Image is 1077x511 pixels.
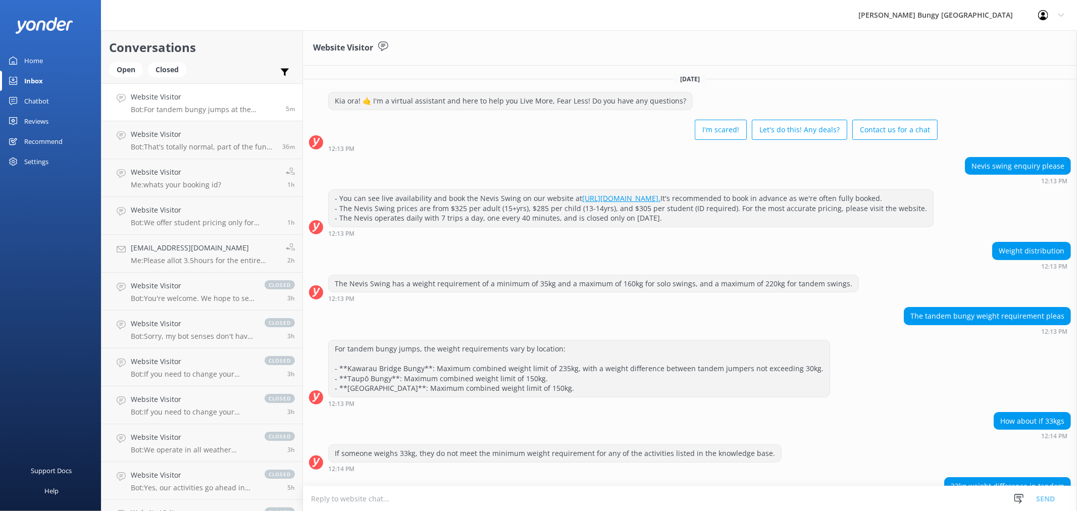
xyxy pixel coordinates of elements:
p: Bot: If you need to change your booking, please give us a call on [PHONE_NUMBER], [PHONE_NUMBER] ... [131,407,254,417]
button: Let's do this! Any deals? [752,120,847,140]
a: Website VisitorBot:If you need to change your booking, please call us on [PHONE_NUMBER] or [PHONE... [101,348,302,386]
div: 33kg weight difference in tandem [945,478,1070,495]
div: Settings [24,151,48,172]
h2: Conversations [109,38,295,57]
span: closed [265,280,295,289]
div: Nevis swing enquiry please [965,158,1070,175]
p: Bot: Yes, our activities go ahead in most weather conditions, including rain. If we ever have to ... [131,483,254,492]
h4: Website Visitor [131,470,254,481]
p: Bot: We offer student pricing only for students studying in domestic NZ institutions. You would n... [131,218,280,227]
a: Website VisitorBot:If you need to change your booking, please give us a call on [PHONE_NUMBER], [... [101,386,302,424]
div: The tandem bungy weight requirement pleas [904,308,1070,325]
div: Sep 01 2025 12:14pm (UTC +12:00) Pacific/Auckland [994,432,1071,439]
p: Me: Please allot 3.5hours for the entire experience. [131,256,278,265]
div: The Nevis Swing has a weight requirement of a minimum of 35kg and a maximum of 160kg for solo swi... [329,275,858,292]
span: Sep 01 2025 08:35am (UTC +12:00) Pacific/Auckland [287,407,295,416]
strong: 12:13 PM [328,146,354,152]
h4: Website Visitor [131,356,254,367]
a: Website VisitorBot:We offer student pricing only for students studying in domestic NZ institution... [101,197,302,235]
div: Sep 01 2025 12:13pm (UTC +12:00) Pacific/Auckland [328,145,938,152]
span: [DATE] [674,75,706,83]
div: Chatbot [24,91,49,111]
h4: Website Visitor [131,432,254,443]
a: Website VisitorMe:whats your booking id?1h [101,159,302,197]
div: Sep 01 2025 12:14pm (UTC +12:00) Pacific/Auckland [328,465,782,472]
strong: 12:13 PM [328,401,354,407]
a: Website VisitorBot:That's totally normal, part of the fun and what leads to feeling accomplished ... [101,121,302,159]
div: Sep 01 2025 12:13pm (UTC +12:00) Pacific/Auckland [992,263,1071,270]
div: Home [24,50,43,71]
h4: Website Visitor [131,205,280,216]
span: closed [265,356,295,365]
strong: 12:14 PM [1041,433,1067,439]
a: [URL][DOMAIN_NAME]. [582,193,660,203]
div: Sep 01 2025 12:13pm (UTC +12:00) Pacific/Auckland [328,400,830,407]
strong: 12:13 PM [328,296,354,302]
span: Sep 01 2025 08:35am (UTC +12:00) Pacific/Auckland [287,445,295,454]
a: [EMAIL_ADDRESS][DOMAIN_NAME]Me:Please allot 3.5hours for the entire experience.2h [101,235,302,273]
span: Sep 01 2025 12:14pm (UTC +12:00) Pacific/Auckland [286,105,295,113]
span: Sep 01 2025 08:40am (UTC +12:00) Pacific/Auckland [287,370,295,378]
span: closed [265,394,295,403]
a: Closed [148,64,191,75]
div: Sep 01 2025 12:13pm (UTC +12:00) Pacific/Auckland [904,328,1071,335]
h4: [EMAIL_ADDRESS][DOMAIN_NAME] [131,242,278,253]
a: Website VisitorBot:Sorry, my bot senses don't have an answer for that, please try and rephrase yo... [101,311,302,348]
strong: 12:14 PM [328,466,354,472]
div: For tandem bungy jumps, the weight requirements vary by location: - **Kawarau Bridge Bungy**: Max... [329,340,830,397]
a: Website VisitorBot:You're welcome. We hope to see you soon!closed3h [101,273,302,311]
span: closed [265,432,295,441]
img: yonder-white-logo.png [15,17,73,34]
span: closed [265,318,295,327]
button: I'm scared! [695,120,747,140]
span: Sep 01 2025 07:19am (UTC +12:00) Pacific/Auckland [287,483,295,492]
a: Website VisitorBot:We operate in all weather conditions, except for very high winds which may cau... [101,424,302,462]
strong: 12:13 PM [1041,178,1067,184]
div: - You can see live availability and book the Nevis Swing on our website at It's recommended to bo... [329,190,933,227]
div: Recommend [24,131,63,151]
a: Website VisitorBot:Yes, our activities go ahead in most weather conditions, including rain. If we... [101,462,302,500]
div: Inbox [24,71,43,91]
strong: 12:13 PM [1041,264,1067,270]
div: Sep 01 2025 12:13pm (UTC +12:00) Pacific/Auckland [328,230,934,237]
div: Weight distribution [993,242,1070,260]
span: Sep 01 2025 09:42am (UTC +12:00) Pacific/Auckland [287,256,295,265]
div: Support Docs [31,461,72,481]
strong: 12:13 PM [328,231,354,237]
div: Sep 01 2025 12:13pm (UTC +12:00) Pacific/Auckland [328,295,859,302]
p: Bot: We operate in all weather conditions, except for very high winds which may cause temporary h... [131,445,254,454]
h4: Website Visitor [131,167,221,178]
h4: Website Visitor [131,129,275,140]
div: How about if 33kgs [994,413,1070,430]
p: Bot: Sorry, my bot senses don't have an answer for that, please try and rephrase your question, I... [131,332,254,341]
h4: Website Visitor [131,394,254,405]
div: If someone weighs 33kg, they do not meet the minimum weight requirement for any of the activities... [329,445,781,462]
h4: Website Visitor [131,318,254,329]
h3: Website Visitor [313,41,373,55]
span: closed [265,470,295,479]
p: Bot: You're welcome. We hope to see you soon! [131,294,254,303]
div: Open [109,62,143,77]
h4: Website Visitor [131,91,278,103]
strong: 12:13 PM [1041,329,1067,335]
p: Bot: That's totally normal, part of the fun and what leads to feeling accomplished post activity.... [131,142,275,151]
div: Kia ora! 🤙 I'm a virtual assistant and here to help you Live More, Fear Less! Do you have any que... [329,92,692,110]
div: Sep 01 2025 12:13pm (UTC +12:00) Pacific/Auckland [965,177,1071,184]
div: Help [44,481,59,501]
span: Sep 01 2025 10:32am (UTC +12:00) Pacific/Auckland [287,218,295,227]
p: Me: whats your booking id? [131,180,221,189]
span: Sep 01 2025 11:42am (UTC +12:00) Pacific/Auckland [282,142,295,151]
h4: Website Visitor [131,280,254,291]
span: Sep 01 2025 08:59am (UTC +12:00) Pacific/Auckland [287,294,295,302]
div: Reviews [24,111,48,131]
span: Sep 01 2025 11:18am (UTC +12:00) Pacific/Auckland [287,180,295,189]
span: Sep 01 2025 08:59am (UTC +12:00) Pacific/Auckland [287,332,295,340]
div: Closed [148,62,186,77]
button: Contact us for a chat [852,120,938,140]
a: Open [109,64,148,75]
a: Website VisitorBot:For tandem bungy jumps at the [GEOGRAPHIC_DATA], the weight difference between... [101,83,302,121]
p: Bot: If you need to change your booking, please call us on [PHONE_NUMBER] or [PHONE_NUMBER], or e... [131,370,254,379]
p: Bot: For tandem bungy jumps at the [GEOGRAPHIC_DATA], the weight difference between the two jumpe... [131,105,278,114]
